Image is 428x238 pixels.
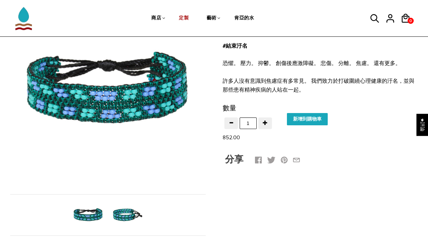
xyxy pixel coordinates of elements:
img: 焦慮很糟糕 [71,197,106,233]
a: 0 [408,18,414,24]
input: 新增到購物車 [287,113,328,125]
a: 商店 [151,1,161,37]
span: 0 [408,17,414,25]
a: 定製 [179,1,189,37]
strong: #結束汙名 [223,43,247,49]
span: 852.00 [223,134,240,141]
span: 許多人沒有意識到焦慮症有多常見。 我們致力於打破圍繞心理健康的汙名，並與那些患有精神疾病的人站在一起。 [223,78,414,93]
div: 點選開啟Judge.me浮動評論標籤 [416,114,428,136]
span: 分享 [225,154,243,164]
a: 肯亞的水 [234,1,254,37]
a: 藝術 [207,1,217,37]
img: 焦慮很糟糕 [110,197,145,233]
label: 數量 [223,103,236,114]
span: 恐懼。 壓力。 抑鬱。 創傷後應激障礙。 悲傷。 分離。 焦慮。 還有更多。 [223,60,401,67]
